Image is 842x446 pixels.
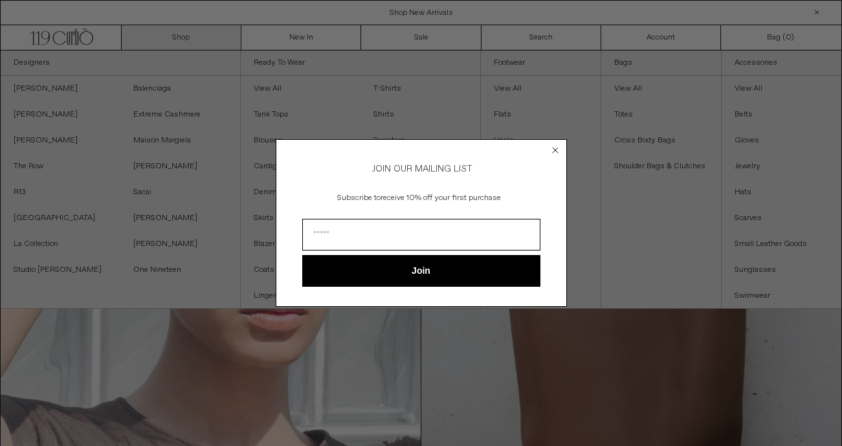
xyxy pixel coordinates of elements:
span: receive 10% off your first purchase [381,193,501,203]
button: Close dialog [549,144,562,157]
span: JOIN OUR MAILING LIST [370,163,472,175]
span: Subscribe to [337,193,381,203]
input: Email [302,219,540,251]
button: Join [302,255,540,287]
